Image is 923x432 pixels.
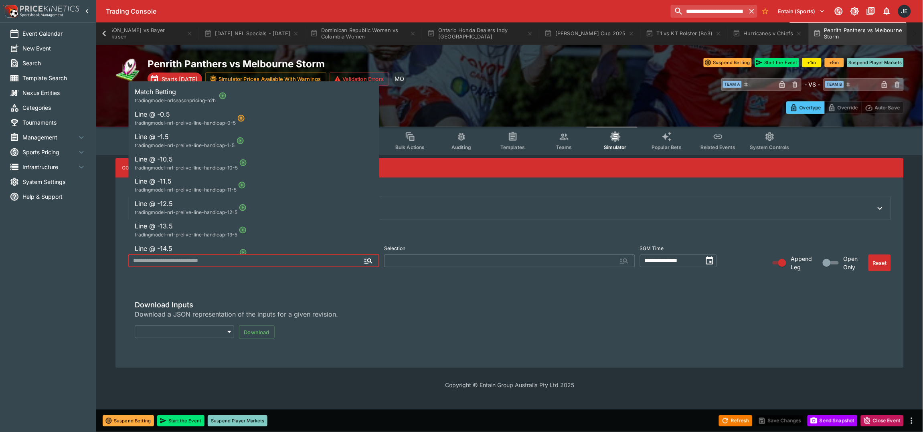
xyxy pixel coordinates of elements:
span: Line @ -13.5 [135,222,173,230]
div: Event type filters [223,127,796,155]
button: [PERSON_NAME] Cup 2025 [540,22,640,45]
span: Line @ -10.5 [135,155,173,163]
button: Refresh [719,415,753,426]
button: Simulator Prices Available With Warnings [205,72,326,86]
button: No Bookmarks [759,5,772,18]
span: Line @ -1.5 [135,133,169,141]
svg: Open [238,181,246,189]
span: Event Calendar [22,29,86,38]
button: Toggle light/dark mode [848,4,862,18]
button: Notifications [880,4,894,18]
span: Related Events [700,144,735,150]
button: Reset [868,254,891,271]
button: [DATE] NFL Specials - [DATE] [199,22,304,45]
span: Popular Bets [652,144,682,150]
p: Copyright © Entain Group Australia Pty Ltd 2025 [96,381,923,389]
span: tradingmodel-nrl-prelive-line-handicap-0-5 [135,120,236,126]
p: Auto-Save [875,103,900,112]
button: James Edlin [896,2,913,20]
span: Templates [500,144,525,150]
button: Close Event [861,415,904,426]
span: Tournaments [22,118,86,127]
span: Team B [825,81,844,88]
svg: Open [219,92,227,100]
span: tradingmodel-nrlseasonpricing-h2h [135,97,216,103]
span: tradingmodel-nrl-prelive-line-handicap-12-5 [135,209,237,215]
svg: Open [239,159,247,167]
svg: Open [239,204,247,212]
svg: Suspended [237,114,245,122]
button: Download [239,325,275,339]
span: Categories [22,103,86,112]
h2: Copy To Clipboard [148,58,526,70]
button: Select Tenant [773,5,830,18]
span: Template Search [22,74,86,82]
button: Start the Event [755,58,799,67]
span: Download Inputs [135,300,338,309]
button: Suspend Betting [103,415,154,426]
span: Download a JSON representation of the inputs for a given revision. [135,309,338,319]
svg: Open [239,226,247,234]
span: tradingmodel-nrl-prelive-line-handicap-1-5 [135,142,235,148]
span: System Controls [750,144,789,150]
span: Bulk Actions [395,144,425,150]
div: Matthew Oliver [392,72,407,86]
h6: - VS - [805,80,820,89]
svg: Open [236,137,244,145]
button: toggle date time picker [702,254,717,268]
img: rugby_league.png [115,58,141,83]
span: System Settings [22,178,86,186]
label: Selection [384,242,635,254]
span: Teams [556,144,572,150]
span: Line @ -14.5 [135,244,172,252]
button: Close [361,254,376,268]
span: Infrastructure [22,163,77,171]
div: Start From [786,101,904,114]
span: Simulator [604,144,627,150]
span: Open Only [844,254,865,271]
label: SGM Time [640,242,763,254]
button: T1 vs KT Rolster (Bo3) [641,22,727,45]
p: Starts [DATE] [162,75,197,83]
button: Auto-Save [862,101,904,114]
span: tradingmodel-nrl-prelive-line-handicap-10-5 [135,165,238,171]
button: +5m [825,58,844,67]
img: PriceKinetics Logo [2,3,18,19]
button: Hurricanes v Chiefs [728,22,807,45]
span: Append Leg [791,254,817,271]
button: Dominican Republic Women vs Colombia Women [306,22,421,45]
input: search [671,5,746,18]
button: Suspend Betting [704,58,752,67]
span: New Event [22,44,86,52]
span: tradingmodel-nrl-prelive-line-handicap-11-5 [135,187,237,193]
p: Override [838,103,858,112]
div: SGM Configure [132,199,866,208]
button: Overtype [786,101,825,114]
span: Auditing [451,144,471,150]
button: more [907,416,917,426]
span: Line @ -11.5 [135,177,172,185]
button: Ontario Honda Dealers Indy [GEOGRAPHIC_DATA] [423,22,538,45]
span: tradingmodel-nrl-prelive-line-handicap-13-5 [135,232,237,238]
button: [PERSON_NAME] vs Bayer Leverkusen [82,22,198,45]
span: Line @ -0.5 [135,110,170,118]
button: Connected to PK [832,4,846,18]
button: Validation Errors [330,72,389,86]
img: PriceKinetics [20,6,79,12]
button: Send Snapshot [808,415,858,426]
button: Override [824,101,862,114]
button: Documentation [864,4,878,18]
button: +1m [802,58,822,67]
button: Complex Pricing [115,158,174,178]
svg: Open [239,248,247,256]
img: Sportsbook Management [20,13,63,17]
div: Trading Console [106,7,668,16]
p: Overtype [800,103,821,112]
span: Team A [723,81,742,88]
button: Suspend Player Markets [847,58,904,67]
span: Sports Pricing [22,148,77,156]
span: Search [22,59,86,67]
span: Nexus Entities [22,89,86,97]
button: Suspend Player Markets [208,415,267,426]
span: Help & Support [22,192,86,201]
